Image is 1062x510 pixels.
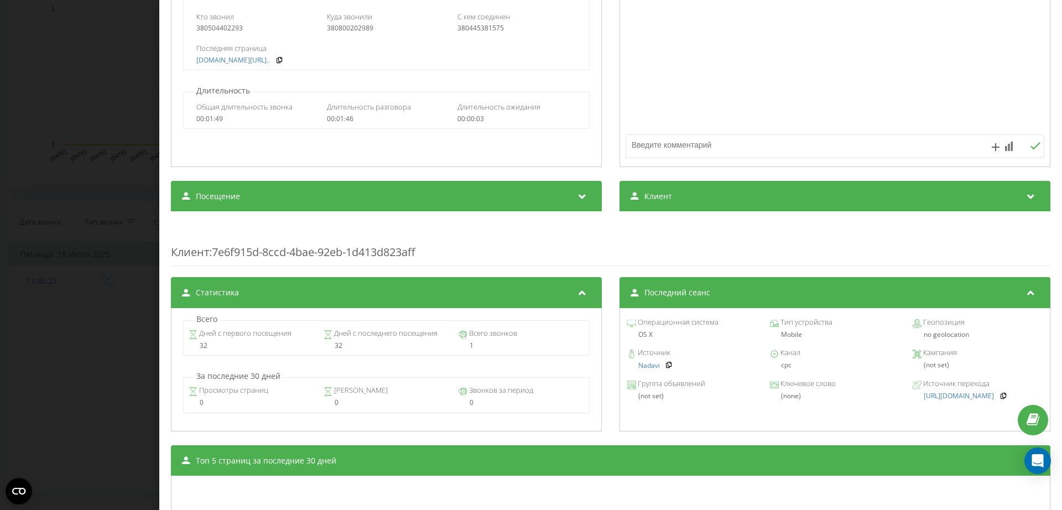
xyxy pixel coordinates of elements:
[196,43,267,53] span: Последняя страница
[332,328,438,339] span: Дней с последнего посещения
[196,102,293,112] span: Общая длительность звонка
[457,102,540,112] span: Длительность ожидания
[638,362,660,370] a: Nadavi
[196,455,336,466] span: Топ 5 страниц за последние 30 дней
[196,115,315,123] div: 00:01:49
[627,331,757,339] div: OS X
[924,392,994,400] a: [URL][DOMAIN_NAME]
[327,102,411,112] span: Длительность разговора
[457,12,510,22] span: С кем соединен
[922,347,957,358] span: Кампания
[627,392,757,400] div: (not set)
[196,24,315,32] div: 380504402293
[194,314,220,325] p: Всего
[770,361,900,369] div: cpc
[636,378,705,389] span: Группа объявлений
[189,342,314,350] div: 32
[194,371,283,382] p: За последние 30 дней
[196,56,270,64] a: [DOMAIN_NAME][URL]..
[644,287,710,298] span: Последний сеанс
[922,317,965,328] span: Геопозиция
[327,12,372,22] span: Куда звонили
[779,378,836,389] span: Ключевое слово
[197,385,268,396] span: Просмотры страниц
[922,378,990,389] span: Источник перехода
[324,399,449,407] div: 0
[636,347,670,358] span: Источник
[324,342,449,350] div: 32
[457,24,576,32] div: 380445381575
[196,12,234,22] span: Кто звонил
[196,287,239,298] span: Статистика
[644,191,672,202] span: Клиент
[189,399,314,407] div: 0
[459,342,584,350] div: 1
[171,244,209,259] span: Клиент
[913,361,1043,369] div: (not set)
[1024,447,1051,474] div: Open Intercom Messenger
[197,328,291,339] span: Дней с первого посещения
[6,478,32,504] button: Open CMP widget
[327,24,446,32] div: 380800202989
[636,317,719,328] span: Операционная система
[332,385,388,396] span: [PERSON_NAME]
[457,115,576,123] div: 00:00:03
[779,347,800,358] span: Канал
[913,331,1043,339] div: no geolocation
[196,191,240,202] span: Посещение
[467,328,517,339] span: Всего звонков
[327,115,446,123] div: 00:01:46
[194,85,253,96] p: Длительность
[779,317,832,328] span: Тип устройства
[770,392,900,400] div: (none)
[467,385,533,396] span: Звонков за период
[770,331,900,339] div: Mobile
[459,399,584,407] div: 0
[171,222,1050,266] div: : 7e6f915d-8ccd-4bae-92eb-1d413d823aff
